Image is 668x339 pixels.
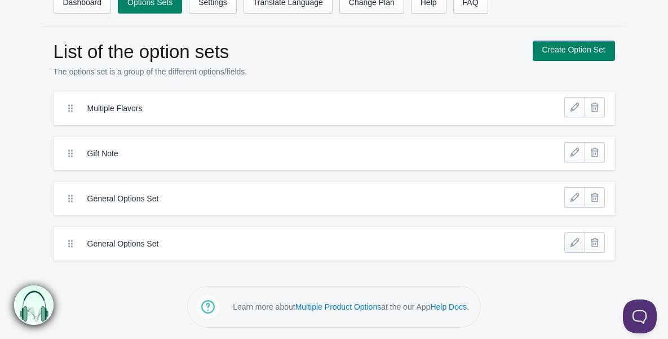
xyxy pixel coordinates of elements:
p: The options set is a group of the different options/fields. [54,66,521,77]
label: General Options Set [87,238,498,249]
label: General Options Set [87,193,498,204]
img: bxm.png [14,285,54,325]
label: Multiple Flavors [87,103,498,114]
iframe: Toggle Customer Support [623,300,657,333]
p: Learn more about at the our App . [233,301,469,312]
label: Gift Note [87,148,498,159]
a: Multiple Product Options [295,302,382,311]
a: Help Docs [430,302,467,311]
a: Create Option Set [533,41,615,61]
h1: List of the option sets [54,41,521,63]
